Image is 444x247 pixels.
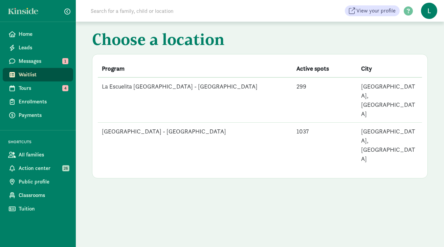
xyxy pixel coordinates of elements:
span: Public profile [19,178,68,186]
span: Messages [19,57,68,65]
a: All families [3,148,73,162]
span: 26 [62,165,69,171]
th: City [357,60,422,77]
iframe: Chat Widget [410,215,444,247]
span: L [421,3,437,19]
th: Program [98,60,292,77]
span: Waitlist [19,71,68,79]
a: Waitlist [3,68,73,81]
a: Tours 4 [3,81,73,95]
span: 1 [62,58,68,64]
a: Leads [3,41,73,54]
a: Enrollments [3,95,73,108]
a: Classrooms [3,189,73,202]
a: Messages 1 [3,54,73,68]
h1: Choose a location [92,30,428,51]
span: Enrollments [19,98,68,106]
a: Public profile [3,175,73,189]
span: Home [19,30,68,38]
a: Tuition [3,202,73,216]
span: Classrooms [19,191,68,199]
td: 299 [292,77,357,123]
td: La Escuelita [GEOGRAPHIC_DATA] - [GEOGRAPHIC_DATA] [98,77,292,123]
span: View your profile [356,7,396,15]
span: All families [19,151,68,159]
span: Tuition [19,205,68,213]
span: Leads [19,44,68,52]
input: Search for a family, child or location [87,4,276,18]
a: View your profile [345,5,400,16]
td: [GEOGRAPHIC_DATA], [GEOGRAPHIC_DATA] [357,123,422,168]
td: 1037 [292,123,357,168]
span: Payments [19,111,68,119]
span: 4 [62,85,68,91]
th: Active spots [292,60,357,77]
a: Home [3,27,73,41]
span: Action center [19,164,68,172]
a: Action center 26 [3,162,73,175]
td: [GEOGRAPHIC_DATA] - [GEOGRAPHIC_DATA] [98,123,292,168]
span: Tours [19,84,68,92]
td: [GEOGRAPHIC_DATA], [GEOGRAPHIC_DATA] [357,77,422,123]
a: Payments [3,108,73,122]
